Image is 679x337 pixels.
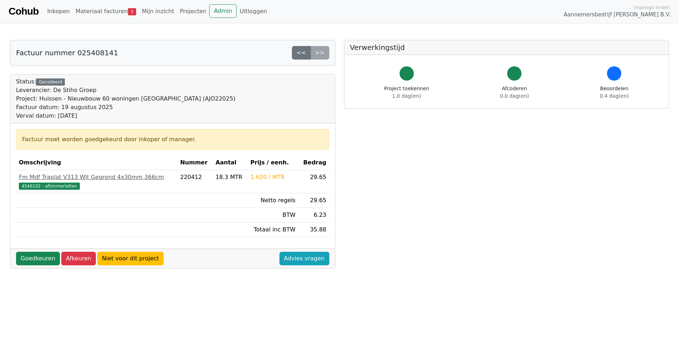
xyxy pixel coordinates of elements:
span: 3 [128,8,136,15]
div: Leverancier: De Stiho Groep [16,86,235,95]
th: Nummer [177,155,212,170]
a: Materiaal facturen3 [73,4,139,19]
span: 4546102 - aftimmerlatten [19,183,80,190]
a: Inkopen [44,4,72,19]
div: 18.3 MTR [216,173,245,182]
div: Afcoderen [500,85,529,100]
div: Factuur moet worden goedgekeurd door inkoper of manager. [22,135,323,144]
span: 0.0 dag(en) [500,93,529,99]
div: Beoordelen [600,85,629,100]
div: Status: [16,77,235,120]
th: Bedrag [298,155,329,170]
a: << [292,46,311,60]
td: 6.23 [298,208,329,223]
td: 29.65 [298,170,329,193]
div: Project: Huissen - Nieuwbouw 60 woningen [GEOGRAPHIC_DATA] (AJO22025) [16,95,235,103]
a: Uitloggen [237,4,270,19]
td: 29.65 [298,193,329,208]
td: BTW [248,208,299,223]
h5: Verwerkingstijd [350,43,663,52]
a: Niet voor dit project [97,252,164,265]
div: Factuur datum: 19 augustus 2025 [16,103,235,112]
th: Aantal [213,155,248,170]
span: Aannemersbedrijf [PERSON_NAME] B.V. [564,11,670,19]
td: 220412 [177,170,212,193]
div: Project toekennen [384,85,429,100]
th: Omschrijving [16,155,177,170]
td: 35.88 [298,223,329,237]
span: Ingelogd onder: [634,4,670,11]
span: 0.4 dag(en) [600,93,629,99]
div: Gecodeerd [36,78,65,86]
td: Totaal inc BTW [248,223,299,237]
div: 1.620 / MTR [251,173,296,182]
span: 1.0 dag(en) [392,93,421,99]
a: Mijn inzicht [139,4,177,19]
h5: Factuur nummer 025408141 [16,48,118,57]
a: Admin [209,4,237,18]
td: Netto regels [248,193,299,208]
a: Cohub [9,3,38,20]
a: Advies vragen [279,252,329,265]
a: Goedkeuren [16,252,60,265]
th: Prijs / eenh. [248,155,299,170]
a: Projecten [177,4,209,19]
div: Fm Mdf Traplat V313 Wit Gegrond 4x30mm 366cm [19,173,174,182]
a: Afkeuren [61,252,96,265]
a: Fm Mdf Traplat V313 Wit Gegrond 4x30mm 366cm4546102 - aftimmerlatten [19,173,174,190]
div: Verval datum: [DATE] [16,112,235,120]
